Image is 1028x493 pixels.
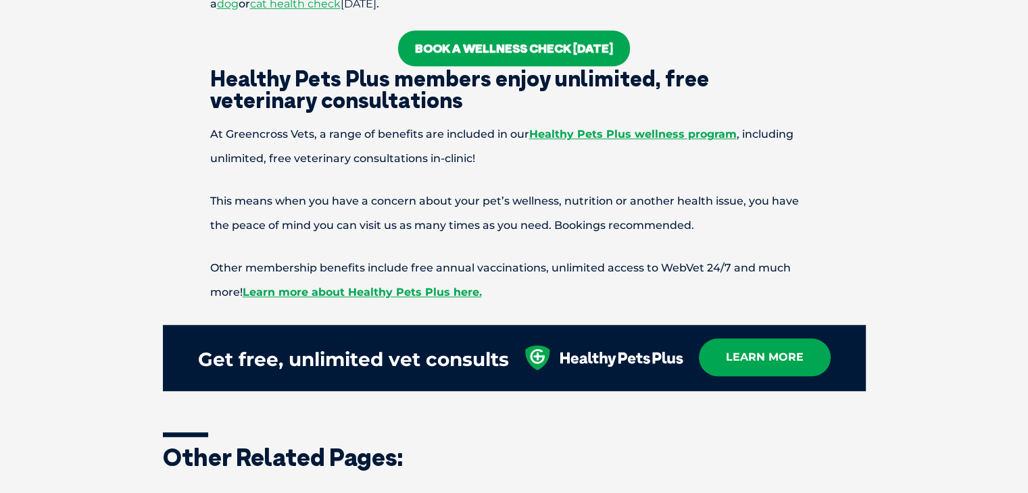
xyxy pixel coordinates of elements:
[163,189,866,238] p: This means when you have a concern about your pet’s wellness, nutrition or another health issue, ...
[398,30,630,66] a: Book a wellness check [DATE]
[163,68,866,111] h2: Healthy Pets Plus members enjoy unlimited, free veterinary consultations
[163,256,866,305] p: Other membership benefits include free annual vaccinations, unlimited access to WebVet 24/7 and m...
[529,128,737,140] a: Healthy Pets Plus wellness program
[699,338,831,376] a: learn more
[243,286,482,299] a: Learn more about Healthy Pets Plus here.
[198,338,509,381] div: Get free, unlimited vet consults
[163,122,866,171] p: At Greencross Vets, a range of benefits are included in our , including unlimited, free veterinar...
[163,445,866,469] h3: Other related pages:
[522,345,684,370] img: healthy-pets-plus.svg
